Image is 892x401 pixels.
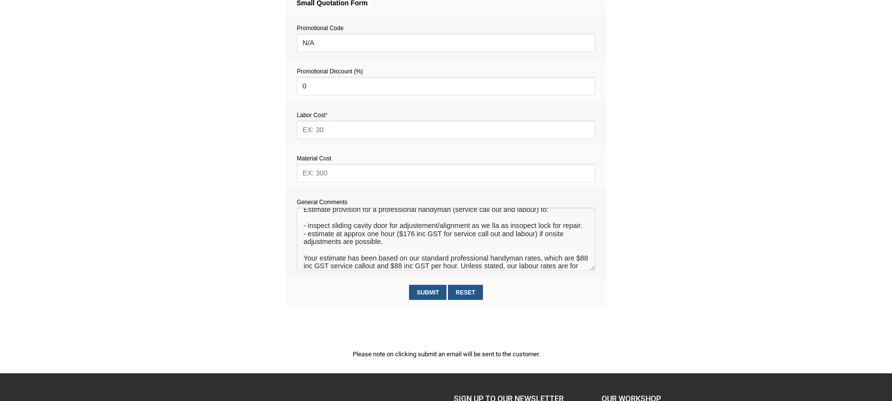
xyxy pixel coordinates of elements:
[297,25,343,32] span: Promotional Code
[409,285,446,300] input: Submit
[285,349,607,359] p: Please note on clicking submit an email will be sent to the customer.
[297,199,347,206] span: General Comments
[297,112,327,119] span: Labor Cost
[448,285,482,300] input: Reset
[297,164,595,182] input: EX: 300
[297,68,363,75] span: Promotional Discount (%)
[297,155,331,162] span: Material Cost
[297,121,595,139] input: EX: 30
